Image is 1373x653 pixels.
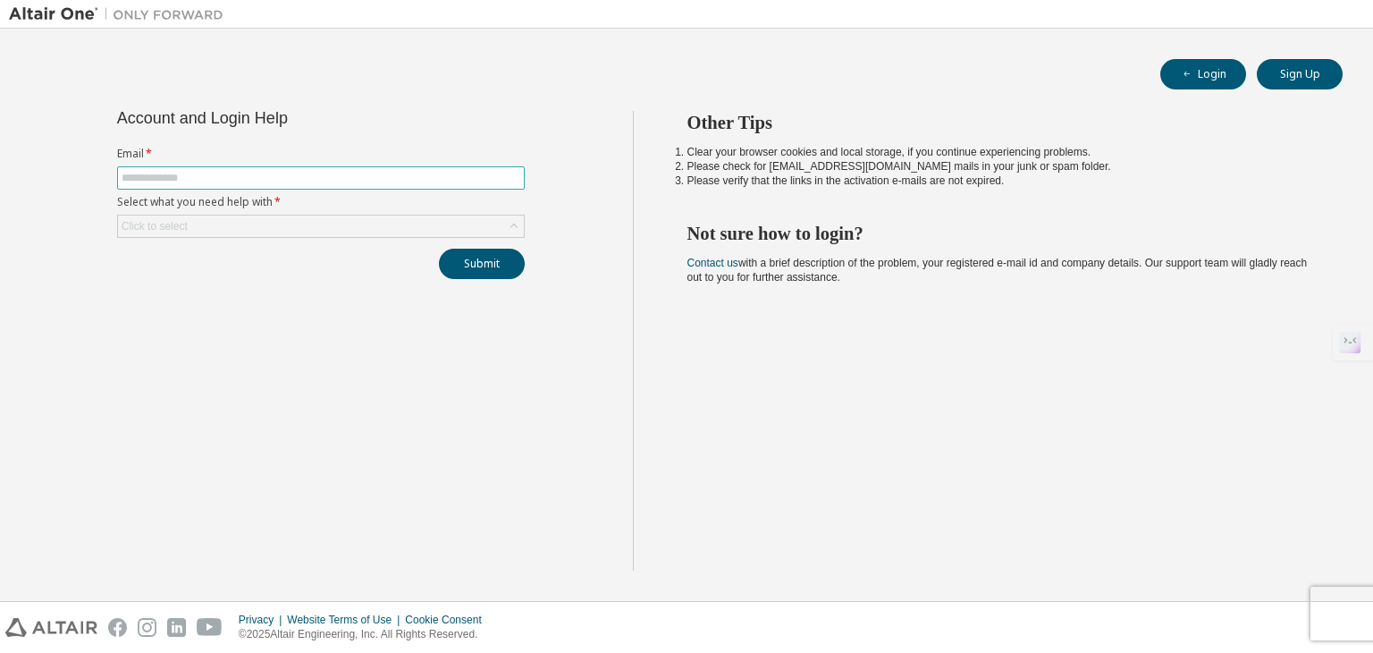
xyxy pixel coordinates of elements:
button: Sign Up [1257,59,1343,89]
img: instagram.svg [138,618,156,637]
div: Website Terms of Use [287,613,405,627]
span: with a brief description of the problem, your registered e-mail id and company details. Our suppo... [687,257,1308,284]
div: Privacy [239,613,287,627]
button: Submit [439,249,525,279]
li: Clear your browser cookies and local storage, if you continue experiencing problems. [687,145,1311,159]
img: facebook.svg [108,618,127,637]
img: linkedin.svg [167,618,186,637]
li: Please check for [EMAIL_ADDRESS][DOMAIN_NAME] mails in your junk or spam folder. [687,159,1311,174]
img: altair_logo.svg [5,618,97,637]
label: Email [117,147,525,161]
li: Please verify that the links in the activation e-mails are not expired. [687,174,1311,188]
div: Click to select [122,219,188,233]
div: Click to select [118,216,524,237]
h2: Not sure how to login? [687,222,1311,245]
h2: Other Tips [687,111,1311,134]
a: Contact us [687,257,738,269]
img: youtube.svg [197,618,223,637]
label: Select what you need help with [117,195,525,209]
img: Altair One [9,5,232,23]
div: Cookie Consent [405,613,492,627]
p: © 2025 Altair Engineering, Inc. All Rights Reserved. [239,627,493,642]
div: Account and Login Help [117,111,443,125]
button: Login [1160,59,1246,89]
